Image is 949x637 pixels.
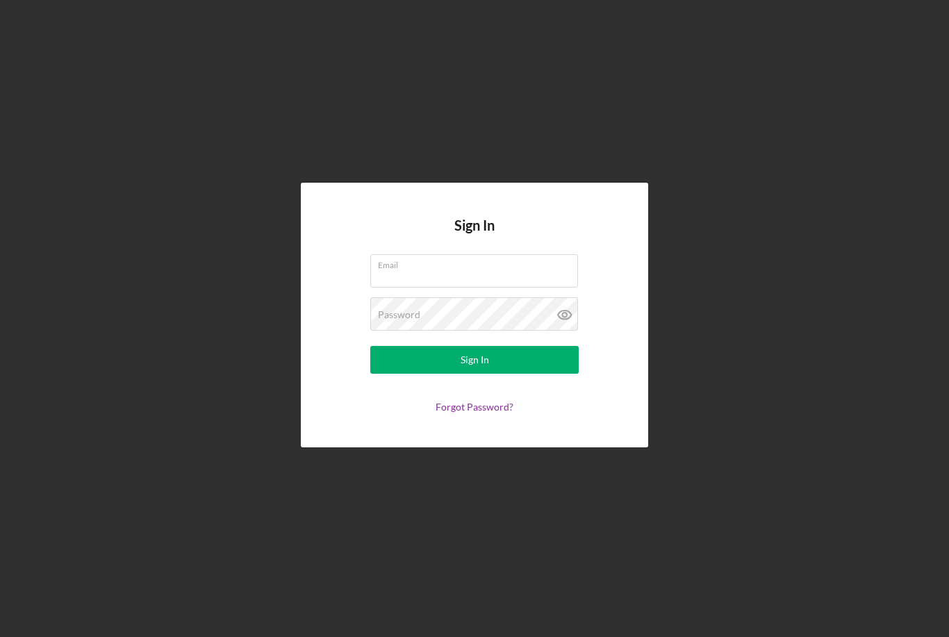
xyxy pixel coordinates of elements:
[378,309,420,320] label: Password
[461,346,489,374] div: Sign In
[436,401,513,413] a: Forgot Password?
[378,255,578,270] label: Email
[370,346,579,374] button: Sign In
[454,217,495,254] h4: Sign In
